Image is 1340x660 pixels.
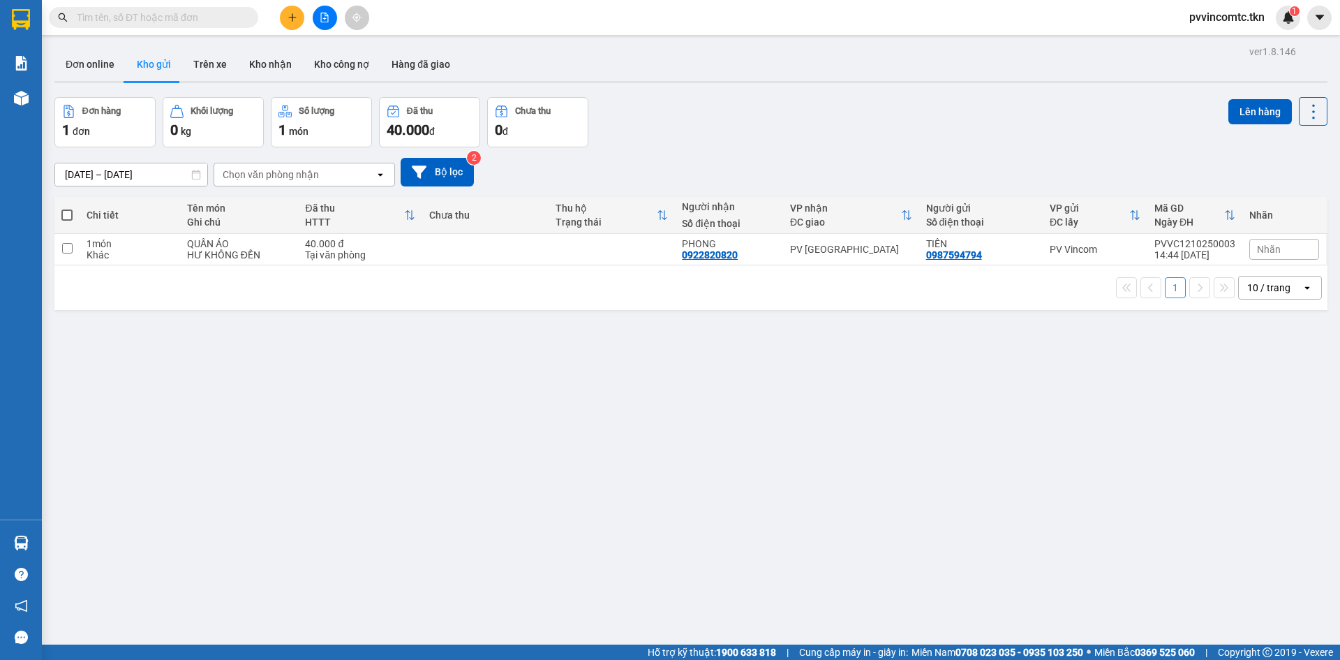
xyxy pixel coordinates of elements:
button: Khối lượng0kg [163,97,264,147]
span: Miền Bắc [1094,645,1195,660]
span: aim [352,13,362,22]
div: 0922820820 [682,249,738,261]
strong: 0708 023 035 - 0935 103 250 [955,647,1083,658]
span: 40.000 [387,122,429,138]
span: 0 [170,122,178,138]
button: Lên hàng [1228,99,1292,124]
button: Kho nhận [238,47,303,81]
button: Số lượng1món [271,97,372,147]
div: Khối lượng [191,106,233,116]
button: Chưa thu0đ [487,97,588,147]
span: đơn [73,126,90,137]
span: đ [429,126,435,137]
strong: 1900 633 818 [716,647,776,658]
span: notification [15,599,28,613]
input: Select a date range. [55,163,207,186]
button: Đã thu40.000đ [379,97,480,147]
th: Toggle SortBy [549,197,675,234]
span: kg [181,126,191,137]
div: Chọn văn phòng nhận [223,168,319,182]
div: 0987594794 [926,249,982,261]
span: pvvincomtc.tkn [1178,8,1276,26]
div: 1 món [87,238,172,249]
div: Đơn hàng [82,106,121,116]
div: Người gửi [926,203,1036,214]
span: question-circle [15,568,28,581]
img: solution-icon [14,56,29,71]
span: | [1205,645,1207,660]
div: VP gửi [1050,203,1129,214]
button: Đơn hàng1đơn [54,97,156,147]
div: Đã thu [407,106,433,116]
span: 1 [62,122,70,138]
span: Miền Nam [911,645,1083,660]
th: Toggle SortBy [1147,197,1242,234]
span: | [787,645,789,660]
img: warehouse-icon [14,536,29,550]
div: Trạng thái [556,217,657,228]
div: Chi tiết [87,210,172,221]
span: caret-down [1313,11,1326,24]
button: aim [345,6,369,30]
div: Người nhận [682,201,776,212]
th: Toggle SortBy [298,197,422,234]
button: plus [280,6,304,30]
sup: 2 [467,151,481,165]
div: Số lượng [299,106,334,116]
img: icon-new-feature [1282,11,1295,24]
span: 1 [1292,6,1297,16]
div: PV Vincom [1050,244,1140,255]
span: ⚪️ [1087,650,1091,655]
div: TIÊN [926,238,1036,249]
div: HƯ KHÔNG ĐỀN [187,249,292,261]
div: PVVC1210250003 [1154,238,1235,249]
div: Mã GD [1154,203,1224,214]
span: copyright [1263,647,1272,657]
button: Đơn online [54,47,126,81]
div: Số điện thoại [682,218,776,229]
div: Chưa thu [429,210,542,221]
div: Đã thu [305,203,403,214]
img: logo-vxr [12,9,30,30]
div: ĐC lấy [1050,217,1129,228]
span: search [58,13,68,22]
svg: open [375,169,386,180]
span: Nhãn [1257,244,1281,255]
div: PV [GEOGRAPHIC_DATA] [790,244,912,255]
button: file-add [313,6,337,30]
button: Bộ lọc [401,158,474,186]
th: Toggle SortBy [783,197,919,234]
div: Tại văn phòng [305,249,415,261]
span: Hỗ trợ kỹ thuật: [648,645,776,660]
span: đ [502,126,508,137]
div: VP nhận [790,203,901,214]
button: caret-down [1307,6,1332,30]
span: món [289,126,308,137]
span: file-add [320,13,329,22]
th: Toggle SortBy [1043,197,1147,234]
div: PHONG [682,238,776,249]
div: Ngày ĐH [1154,217,1224,228]
img: warehouse-icon [14,91,29,105]
div: Tên món [187,203,292,214]
button: Kho công nợ [303,47,380,81]
div: Nhãn [1249,210,1319,221]
div: Thu hộ [556,203,657,214]
button: Hàng đã giao [380,47,461,81]
div: 10 / trang [1247,281,1290,295]
div: Khác [87,249,172,261]
div: Chưa thu [515,106,551,116]
span: plus [288,13,297,22]
span: Cung cấp máy in - giấy in: [799,645,908,660]
sup: 1 [1290,6,1300,16]
div: ĐC giao [790,217,901,228]
div: 40.000 đ [305,238,415,249]
div: HTTT [305,217,403,228]
input: Tìm tên, số ĐT hoặc mã đơn [77,10,241,25]
strong: 0369 525 060 [1135,647,1195,658]
div: 14:44 [DATE] [1154,249,1235,261]
div: QUẦN ÁO [187,238,292,249]
div: Ghi chú [187,217,292,228]
span: 0 [495,122,502,138]
button: Trên xe [182,47,238,81]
